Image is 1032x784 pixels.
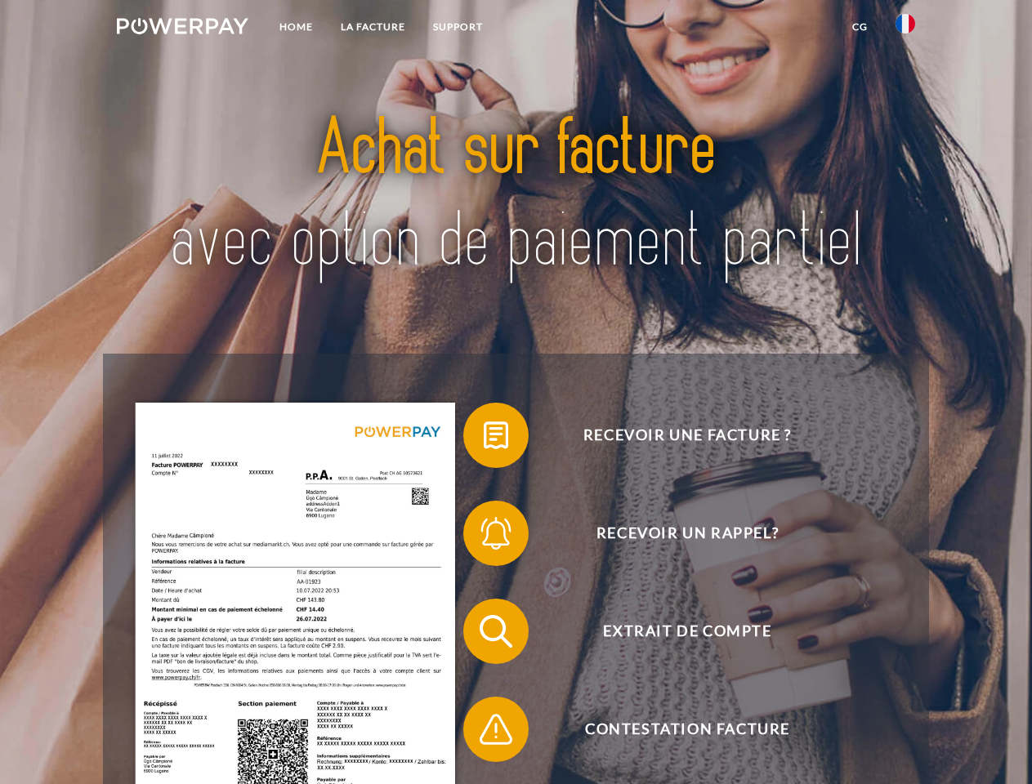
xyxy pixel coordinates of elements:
[487,599,887,664] span: Extrait de compte
[463,403,888,468] button: Recevoir une facture ?
[487,501,887,566] span: Recevoir un rappel?
[463,697,888,762] button: Contestation Facture
[476,513,516,554] img: qb_bell.svg
[419,12,497,42] a: Support
[327,12,419,42] a: LA FACTURE
[896,14,915,33] img: fr
[266,12,327,42] a: Home
[156,78,876,313] img: title-powerpay_fr.svg
[117,18,248,34] img: logo-powerpay-white.svg
[487,403,887,468] span: Recevoir une facture ?
[476,415,516,456] img: qb_bill.svg
[463,599,888,664] button: Extrait de compte
[463,501,888,566] button: Recevoir un rappel?
[487,697,887,762] span: Contestation Facture
[476,611,516,652] img: qb_search.svg
[838,12,882,42] a: CG
[476,709,516,750] img: qb_warning.svg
